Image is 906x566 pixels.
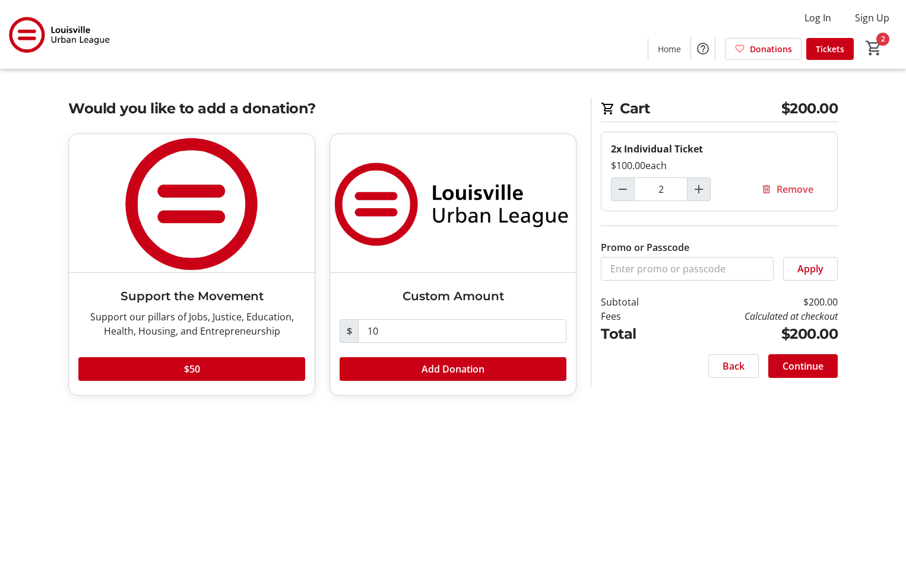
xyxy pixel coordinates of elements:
[601,98,838,122] h2: Cart
[725,38,802,60] a: Donations
[797,262,823,276] span: Apply
[358,319,566,343] input: Donation Amount
[648,38,690,60] a: Home
[863,37,885,59] button: Cart
[601,323,670,345] td: Total
[601,257,774,281] input: Enter promo or passcode
[601,295,670,309] td: Subtotal
[670,323,838,345] td: $200.00
[777,182,813,196] span: Remove
[601,309,670,323] td: Fees
[783,257,838,281] button: Apply
[78,357,305,381] button: $50
[634,177,688,201] input: Individual Ticket Quantity
[804,11,831,25] span: Log In
[723,359,745,373] span: Back
[747,177,828,201] button: Remove
[611,158,828,173] div: $100.00 each
[340,287,566,305] h3: Custom Amount
[340,319,359,343] span: $
[708,354,759,378] button: Back
[806,38,854,60] a: Tickets
[688,178,710,201] button: Increment by one
[855,11,889,25] span: Sign Up
[670,309,838,323] td: Calculated at checkout
[750,43,792,55] span: Donations
[68,98,576,119] h2: Would you like to add a donation?
[422,362,484,376] span: Add Donation
[78,287,305,305] h3: Support the Movement
[184,362,200,376] span: $50
[7,5,113,64] img: Louisville Urban League's Logo
[612,178,634,201] button: Decrement by one
[601,240,689,255] label: Promo or Passcode
[69,134,315,272] img: Support the Movement
[845,8,899,27] button: Sign Up
[795,8,841,27] button: Log In
[781,98,838,119] span: $200.00
[670,295,838,309] td: $200.00
[783,359,823,373] span: Continue
[78,310,305,338] div: Support our pillars of Jobs, Justice, Education, Health, Housing, and Entrepreneurship
[611,142,828,156] div: 2x Individual Ticket
[330,134,576,272] img: Custom Amount
[768,354,838,378] button: Continue
[816,43,844,55] span: Tickets
[340,357,566,381] button: Add Donation
[691,37,715,61] button: Help
[658,43,681,55] span: Home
